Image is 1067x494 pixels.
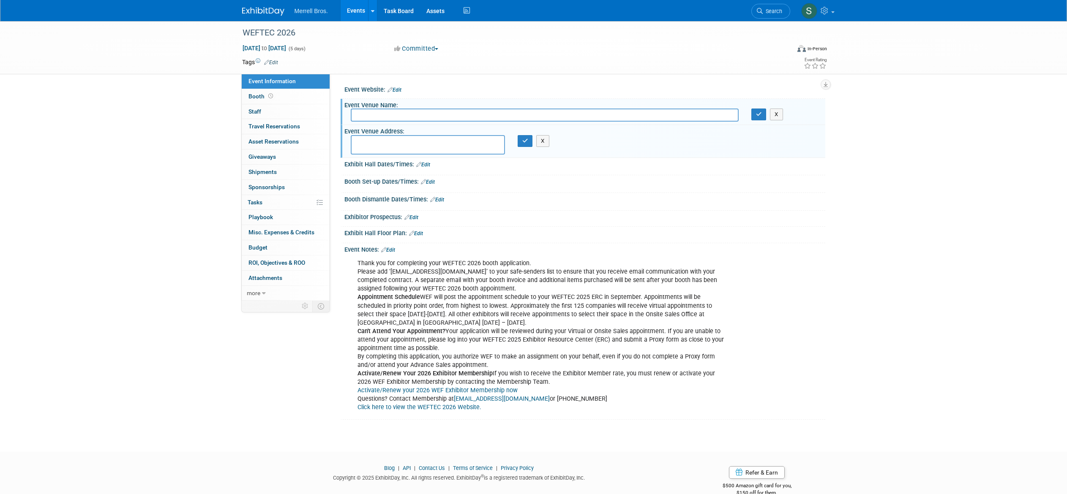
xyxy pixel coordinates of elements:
[481,474,484,478] sup: ®
[242,472,677,482] div: Copyright © 2025 ExhibitDay, Inc. All rights reserved. ExhibitDay is a registered trademark of Ex...
[416,162,430,168] a: Edit
[242,89,330,104] a: Booth
[242,119,330,134] a: Travel Reservations
[312,301,330,312] td: Toggle Event Tabs
[797,45,806,52] img: Format-Inperson.png
[242,225,330,240] a: Misc. Expenses & Credits
[536,135,549,147] button: X
[404,214,418,220] a: Edit
[344,158,825,169] div: Exhibit Hall Dates/Times:
[267,93,275,99] span: Booth not reserved yet
[344,83,825,94] div: Event Website:
[344,125,825,136] div: Event Venue Address:
[242,240,330,255] a: Budget
[740,44,827,57] div: Event Format
[242,195,330,210] a: Tasks
[421,179,435,185] a: Edit
[453,465,493,471] a: Terms of Service
[763,8,782,14] span: Search
[454,395,550,402] a: [EMAIL_ADDRESS][DOMAIN_NAME]
[288,46,306,52] span: (5 days)
[242,210,330,225] a: Playbook
[242,134,330,149] a: Asset Reservations
[409,231,423,236] a: Edit
[242,7,284,16] img: ExhibitDay
[381,247,395,253] a: Edit
[248,108,261,115] span: Staff
[344,211,825,222] div: Exhibitor Prospectus:
[357,387,518,394] a: Activate/Renew your 2026 WEF Exhibitor Membership now
[242,149,330,164] a: Giveaways
[242,180,330,195] a: Sponsorships
[344,99,825,109] div: Event Venue Name:
[430,197,444,203] a: Edit
[396,465,401,471] span: |
[242,286,330,301] a: more
[384,465,395,471] a: Blog
[248,274,282,281] span: Attachments
[248,123,300,130] span: Travel Reservations
[357,328,445,335] b: Can't Attend Your Appointment?
[248,259,305,266] span: ROI, Objectives & ROO
[801,3,817,19] img: Shannon Kennedy
[248,168,277,175] span: Shipments
[242,44,287,52] span: [DATE] [DATE]
[344,175,825,186] div: Booth Set-up Dates/Times:
[344,227,825,238] div: Exhibit Hall Floor Plan:
[344,193,825,204] div: Booth Dismantle Dates/Times:
[242,271,330,285] a: Attachments
[403,465,411,471] a: API
[242,165,330,179] a: Shipments
[804,58,827,62] div: Event Rating
[248,153,276,160] span: Giveaways
[248,229,314,236] span: Misc. Expenses & Credits
[751,4,790,19] a: Search
[248,78,296,84] span: Event Information
[391,44,442,53] button: Committed
[388,87,401,93] a: Edit
[419,465,445,471] a: Contact Us
[357,404,481,411] a: Click here to view the WEFTEC 2026 Website.
[412,465,418,471] span: |
[729,466,785,479] a: Refer & Earn
[242,104,330,119] a: Staff
[248,184,285,190] span: Sponsorships
[240,25,778,41] div: WEFTEC 2026
[248,199,262,206] span: Tasks
[298,301,313,312] td: Personalize Event Tab Strip
[295,8,328,14] span: Merrell Bros.
[260,45,268,52] span: to
[242,74,330,89] a: Event Information
[247,290,260,296] span: more
[770,109,783,120] button: X
[242,255,330,270] a: ROI, Objectives & ROO
[344,243,825,254] div: Event Notes:
[248,138,299,145] span: Asset Reservations
[357,370,493,377] b: Activate/Renew Your 2026 Exhibitor Membership
[357,293,420,301] b: Appointment Schedule
[242,58,278,66] td: Tags
[446,465,452,471] span: |
[248,244,267,251] span: Budget
[248,214,273,220] span: Playbook
[807,46,827,52] div: In-Person
[494,465,499,471] span: |
[501,465,534,471] a: Privacy Policy
[248,93,275,100] span: Booth
[264,60,278,65] a: Edit
[352,255,732,416] div: Thank you for completing your WEFTEC 2026 booth application. Please add ‘[EMAIL_ADDRESS][DOMAIN_N...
